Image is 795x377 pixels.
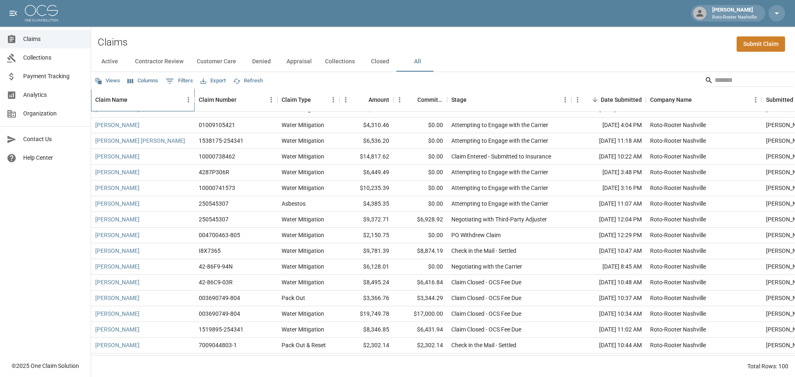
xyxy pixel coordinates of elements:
[340,212,393,228] div: $9,372.71
[95,152,140,161] a: [PERSON_NAME]
[393,291,447,306] div: $3,344.29
[23,91,84,99] span: Analytics
[282,199,306,208] div: Asbestos
[277,88,340,111] div: Claim Type
[393,275,447,291] div: $6,416.84
[95,137,185,145] a: [PERSON_NAME] [PERSON_NAME]
[5,5,22,22] button: open drawer
[571,180,646,196] div: [DATE] 3:16 PM
[749,94,762,106] button: Menu
[340,291,393,306] div: $3,366.76
[571,243,646,259] div: [DATE] 10:47 AM
[282,215,324,223] div: Water Mitigation
[199,168,229,176] div: 4287P306R
[340,338,393,353] div: $2,302.14
[195,88,277,111] div: Claim Number
[571,228,646,243] div: [DATE] 12:29 PM
[451,262,522,271] div: Negotiating with the Carrier
[199,137,243,145] div: 1538175-254341
[571,212,646,228] div: [DATE] 12:04 PM
[747,362,788,370] div: Total Rows: 100
[340,149,393,165] div: $14,817.62
[199,325,243,334] div: 1519895-254341
[705,74,793,89] div: Search
[98,36,128,48] h2: Claims
[282,262,324,271] div: Water Mitigation
[318,52,361,72] button: Collections
[199,88,236,111] div: Claim Number
[393,165,447,180] div: $0.00
[393,212,447,228] div: $6,928.92
[95,199,140,208] a: [PERSON_NAME]
[23,72,84,81] span: Payment Tracking
[199,231,240,239] div: 004700463-805
[282,88,311,111] div: Claim Type
[650,325,706,334] div: Roto-Rooter Nashville
[95,341,140,349] a: [PERSON_NAME]
[571,196,646,212] div: [DATE] 11:07 AM
[327,94,340,106] button: Menu
[393,118,447,133] div: $0.00
[282,121,324,129] div: Water Mitigation
[282,168,324,176] div: Water Mitigation
[95,262,140,271] a: [PERSON_NAME]
[451,199,548,208] div: Attempting to Engage with the Carrier
[451,168,548,176] div: Attempting to Engage with the Carrier
[199,294,240,302] div: 003690749-804
[650,152,706,161] div: Roto-Rooter Nashville
[692,94,703,106] button: Sort
[282,310,324,318] div: Water Mitigation
[340,165,393,180] div: $6,449.49
[128,94,139,106] button: Sort
[25,5,58,22] img: ocs-logo-white-transparent.png
[91,52,128,72] button: Active
[95,310,140,318] a: [PERSON_NAME]
[571,353,646,369] div: [DATE] 10:42 AM
[199,215,229,223] div: 250545307
[451,247,516,255] div: Check in the Mail - Settled
[393,322,447,338] div: $6,431.94
[282,231,324,239] div: Water Mitigation
[650,310,706,318] div: Roto-Rooter Nashville
[447,88,571,111] div: Stage
[571,165,646,180] div: [DATE] 3:48 PM
[650,199,706,208] div: Roto-Rooter Nashville
[393,228,447,243] div: $0.00
[393,306,447,322] div: $17,000.00
[199,121,235,129] div: 01009105421
[571,338,646,353] div: [DATE] 10:44 AM
[93,74,122,87] button: Views
[589,94,601,106] button: Sort
[340,259,393,275] div: $6,128.01
[243,52,280,72] button: Denied
[340,94,352,106] button: Menu
[369,88,389,111] div: Amount
[311,94,323,106] button: Sort
[95,247,140,255] a: [PERSON_NAME]
[282,325,324,334] div: Water Mitigation
[23,109,84,118] span: Organization
[406,94,417,106] button: Sort
[95,231,140,239] a: [PERSON_NAME]
[340,243,393,259] div: $9,781.39
[393,353,447,369] div: $8,414.00
[282,152,324,161] div: Water Mitigation
[571,322,646,338] div: [DATE] 11:02 AM
[340,196,393,212] div: $4,385.35
[91,52,795,72] div: dynamic tabs
[236,94,248,106] button: Sort
[650,278,706,286] div: Roto-Rooter Nashville
[393,88,447,111] div: Committed Amount
[23,35,84,43] span: Claims
[198,74,228,87] button: Export
[199,310,240,318] div: 003690749-804
[95,215,140,223] a: [PERSON_NAME]
[393,196,447,212] div: $0.00
[393,149,447,165] div: $0.00
[282,278,324,286] div: Water Mitigation
[128,52,190,72] button: Contractor Review
[340,306,393,322] div: $19,749.78
[451,215,547,223] div: Negotiating with Third-Party Adjuster
[199,278,233,286] div: 42-86C9-03R
[340,275,393,291] div: $8,495.24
